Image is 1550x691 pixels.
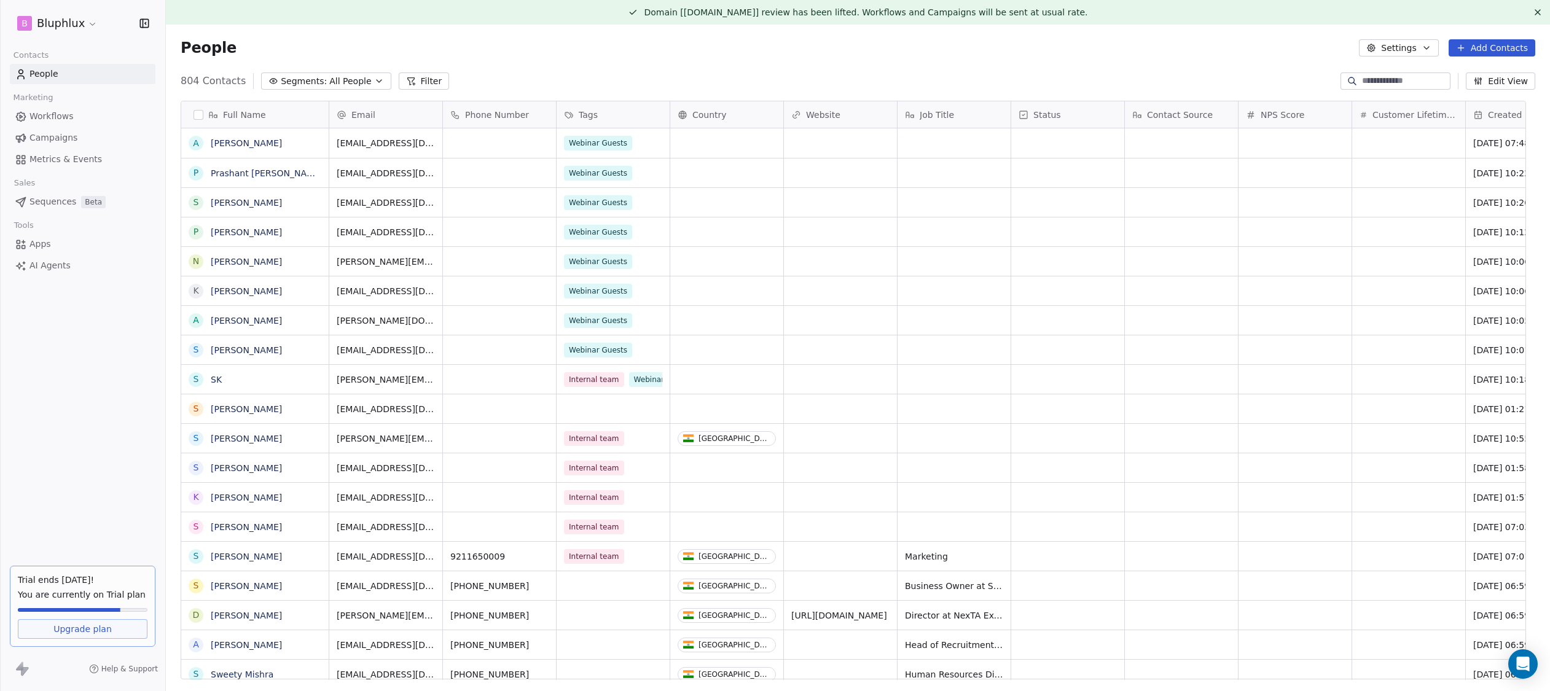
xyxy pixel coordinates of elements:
div: Trial ends [DATE]! [18,574,147,586]
div: [GEOGRAPHIC_DATA] [699,641,770,649]
div: K [193,284,198,297]
span: [EMAIL_ADDRESS][DOMAIN_NAME] [337,167,435,179]
span: Webinar Guests [564,254,632,269]
div: Phone Number [443,101,556,128]
span: Customer Lifetime Value [1372,109,1458,121]
span: Sales [9,174,41,192]
span: Human Resources Director at Corporate Roasters [905,668,1003,681]
div: [GEOGRAPHIC_DATA] [699,611,770,620]
span: Phone Number [465,109,529,121]
span: Director at NexTA Executive Search [905,609,1003,622]
span: 804 Contacts [181,74,246,88]
span: Bluphlux [37,15,85,31]
a: Workflows [10,106,155,127]
a: [PERSON_NAME] [211,522,282,532]
div: [GEOGRAPHIC_DATA] [699,434,770,443]
span: Sequences [29,195,76,208]
button: BBluphlux [15,13,100,34]
span: [PHONE_NUMBER] [450,609,549,622]
a: [PERSON_NAME] [211,404,282,414]
button: Edit View [1466,72,1535,90]
div: [GEOGRAPHIC_DATA] [699,582,770,590]
span: [EMAIL_ADDRESS][DOMAIN_NAME] [337,226,435,238]
a: [PERSON_NAME] [211,316,282,326]
span: Internal team [564,520,624,534]
div: S [194,343,199,356]
a: Help & Support [89,664,158,674]
span: Head of Recruitment at Prime Opportunity [905,639,1003,651]
span: [EMAIL_ADDRESS][DOMAIN_NAME] [337,403,435,415]
div: [GEOGRAPHIC_DATA] [699,552,770,561]
a: SK [211,375,222,385]
div: S [194,402,199,415]
div: A [193,314,199,327]
div: N [193,255,199,268]
span: Help & Support [101,664,158,674]
span: Webinar Guests [564,195,632,210]
span: [EMAIL_ADDRESS][DOMAIN_NAME] [337,285,435,297]
div: S [194,520,199,533]
span: Country [692,109,727,121]
span: [EMAIL_ADDRESS][DOMAIN_NAME] [337,550,435,563]
a: [PERSON_NAME] [211,198,282,208]
div: P [194,225,198,238]
a: Prashant [PERSON_NAME] [211,168,323,178]
span: Beta [81,196,106,208]
span: [EMAIL_ADDRESS][DOMAIN_NAME] [337,521,435,533]
a: Metrics & Events [10,149,155,170]
div: S [194,550,199,563]
div: S [194,579,199,592]
a: AI Agents [10,256,155,276]
span: People [181,39,237,57]
div: K [193,491,198,504]
span: Full Name [223,109,266,121]
span: Tools [9,216,39,235]
div: S [194,668,199,681]
div: P [194,166,198,179]
a: Apps [10,234,155,254]
span: Website [806,109,840,121]
button: Add Contacts [1449,39,1535,57]
span: Internal team [564,490,624,505]
div: Full Name [181,101,329,128]
div: [GEOGRAPHIC_DATA] [699,670,770,679]
span: Metrics & Events [29,153,102,166]
span: [PERSON_NAME][EMAIL_ADDRESS][DOMAIN_NAME] [337,432,435,445]
span: Marketing [8,88,58,107]
span: Tags [579,109,598,121]
span: [EMAIL_ADDRESS][DOMAIN_NAME] [337,639,435,651]
span: [PERSON_NAME][EMAIL_ADDRESS][PERSON_NAME][DOMAIN_NAME] [337,373,435,386]
span: [EMAIL_ADDRESS][DOMAIN_NAME] [337,137,435,149]
span: [EMAIL_ADDRESS][DOMAIN_NAME] [337,462,435,474]
span: Email [351,109,375,121]
span: Business Owner at Suntech Engineers & Contractors [905,580,1003,592]
span: All People [329,75,371,88]
a: [PERSON_NAME] [211,581,282,591]
span: Webinar Guests [629,372,697,387]
span: Segments: [281,75,327,88]
span: Webinar Guests [564,313,632,328]
a: [PERSON_NAME] [211,434,282,443]
a: Upgrade plan [18,619,147,639]
span: People [29,68,58,80]
a: Campaigns [10,128,155,148]
span: Webinar Guests [564,136,632,150]
span: Marketing [905,550,1003,563]
a: [PERSON_NAME] [211,552,282,561]
span: 9211650009 [450,550,549,563]
span: [PHONE_NUMBER] [450,668,549,681]
span: [PERSON_NAME][EMAIL_ADDRESS][DOMAIN_NAME] [337,609,435,622]
span: [EMAIL_ADDRESS][DOMAIN_NAME] [337,344,435,356]
span: [EMAIL_ADDRESS][DOMAIN_NAME] [337,668,435,681]
span: NPS Score [1261,109,1304,121]
a: [PERSON_NAME] [211,138,282,148]
span: Job Title [920,109,954,121]
span: [PERSON_NAME][DOMAIN_NAME][EMAIL_ADDRESS][DOMAIN_NAME] [337,314,435,327]
div: A [193,638,199,651]
span: Apps [29,238,51,251]
a: [PERSON_NAME] [211,345,282,355]
span: Internal team [564,431,624,446]
button: Filter [399,72,450,90]
a: [PERSON_NAME] [211,640,282,650]
a: [PERSON_NAME] [211,493,282,502]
